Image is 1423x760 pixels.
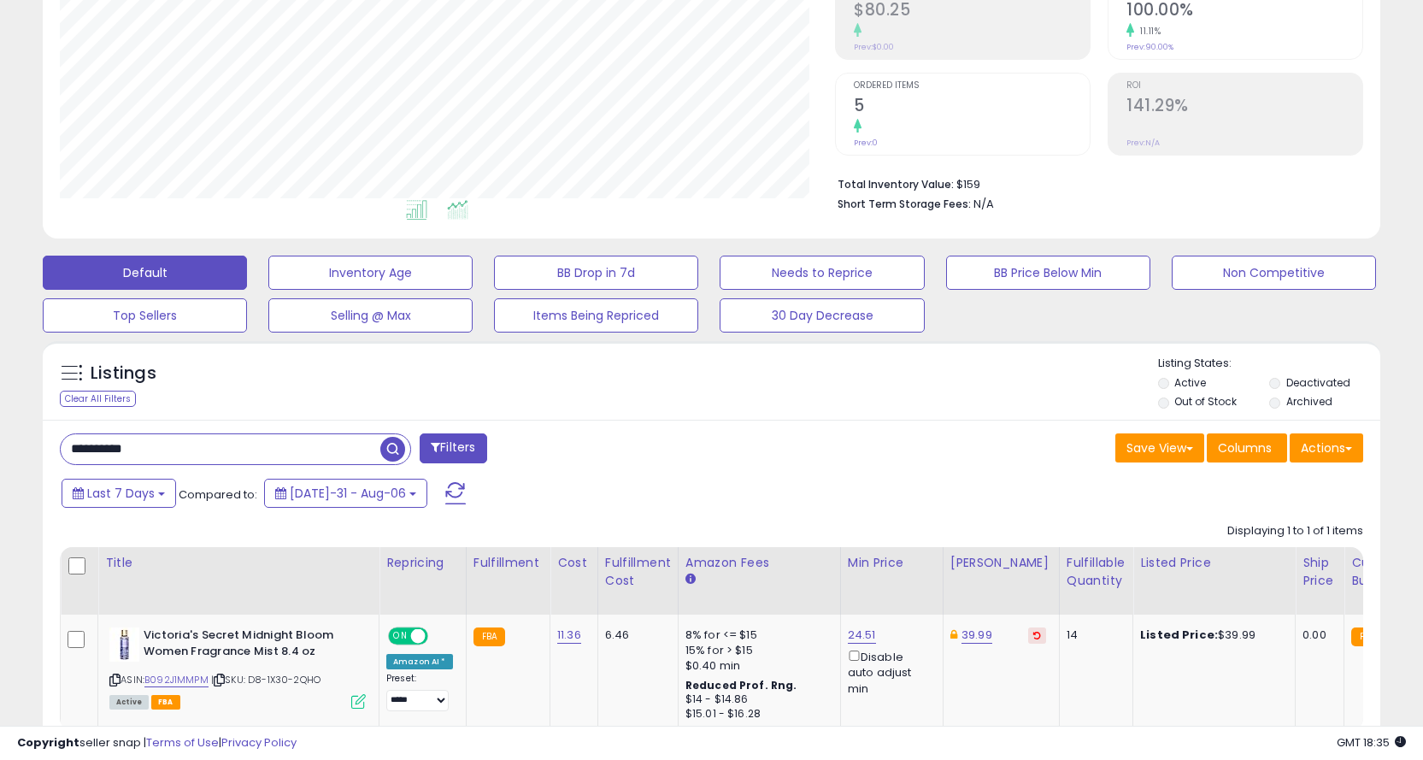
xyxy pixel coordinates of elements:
div: Ship Price [1302,554,1337,590]
button: 30 Day Decrease [720,298,924,333]
div: Disable auto adjust min [848,647,930,697]
label: Deactivated [1286,375,1350,390]
div: [PERSON_NAME] [950,554,1052,572]
a: 24.51 [848,627,876,644]
div: 14 [1067,627,1120,643]
small: 11.11% [1134,25,1161,38]
span: OFF [426,629,453,644]
small: Amazon Fees. [685,572,696,587]
a: 39.99 [961,627,992,644]
img: 31KtoFfEPdL._SL40_.jpg [109,627,139,662]
span: Ordered Items [854,81,1090,91]
button: Last 7 Days [62,479,176,508]
label: Active [1174,375,1206,390]
div: 0.00 [1302,627,1331,643]
span: Columns [1218,439,1272,457]
span: All listings currently available for purchase on Amazon [109,695,149,710]
span: | SKU: D8-1X30-2QHO [211,673,320,686]
button: [DATE]-31 - Aug-06 [264,479,427,508]
span: ON [390,629,411,644]
button: Top Sellers [43,298,247,333]
button: Selling @ Max [268,298,473,333]
div: 15% for > $15 [685,643,827,658]
strong: Copyright [17,734,79,751]
button: Inventory Age [268,256,473,290]
small: Prev: 0 [854,138,878,148]
div: 6.46 [605,627,665,643]
div: Fulfillable Quantity [1067,554,1126,590]
div: Clear All Filters [60,391,136,407]
div: ASIN: [109,627,366,707]
h5: Listings [91,362,156,386]
small: Prev: 90.00% [1126,42,1173,52]
b: Listed Price: [1140,627,1218,643]
h2: 141.29% [1126,96,1362,119]
span: [DATE]-31 - Aug-06 [290,485,406,502]
span: N/A [973,196,994,212]
button: Non Competitive [1172,256,1376,290]
span: 2025-08-14 18:35 GMT [1337,734,1406,751]
h2: 5 [854,96,1090,119]
p: Listing States: [1158,356,1380,372]
div: Listed Price [1140,554,1288,572]
button: Save View [1115,433,1204,462]
div: seller snap | | [17,735,297,751]
small: Prev: N/A [1126,138,1160,148]
div: Preset: [386,673,453,711]
button: BB Price Below Min [946,256,1150,290]
div: Title [105,554,372,572]
b: Reduced Prof. Rng. [685,678,797,692]
span: Last 7 Days [87,485,155,502]
div: Amazon AI * [386,654,453,669]
div: Fulfillment Cost [605,554,671,590]
div: Repricing [386,554,459,572]
div: Min Price [848,554,936,572]
a: Privacy Policy [221,734,297,751]
b: Victoria's Secret Midnight Bloom Women Fragrance Mist 8.4 oz [144,627,351,663]
small: FBA [473,627,505,646]
span: Compared to: [179,486,257,503]
div: $39.99 [1140,627,1282,643]
div: $15.01 - $16.28 [685,707,827,722]
div: Amazon Fees [685,554,833,572]
small: FBA [1351,627,1383,646]
button: BB Drop in 7d [494,256,698,290]
div: Cost [557,554,591,572]
div: 8% for <= $15 [685,627,827,643]
button: Actions [1290,433,1363,462]
button: Columns [1207,433,1287,462]
div: Fulfillment [473,554,543,572]
button: Needs to Reprice [720,256,924,290]
a: Terms of Use [146,734,219,751]
li: $159 [838,173,1350,193]
div: $0.40 min [685,658,827,674]
div: $14 - $14.86 [685,692,827,707]
b: Short Term Storage Fees: [838,197,971,211]
span: FBA [151,695,180,710]
button: Items Being Repriced [494,298,698,333]
button: Filters [420,433,486,463]
a: 11.36 [557,627,581,644]
button: Default [43,256,247,290]
label: Out of Stock [1174,394,1237,409]
label: Archived [1286,394,1332,409]
small: Prev: $0.00 [854,42,894,52]
div: Displaying 1 to 1 of 1 items [1227,523,1363,539]
span: ROI [1126,81,1362,91]
b: Total Inventory Value: [838,177,954,191]
a: B092J1MMPM [144,673,209,687]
